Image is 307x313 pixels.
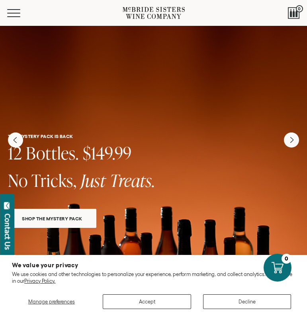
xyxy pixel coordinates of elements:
span: 0 [285,255,288,263]
button: Accept [103,294,191,309]
span: 0 [298,6,301,11]
span: Decline [239,299,256,305]
span: $149.99 [83,141,132,165]
span: Accept [139,299,155,305]
span: Contact Us [3,214,12,250]
span: THE MYSTERY PACK IS BACK [8,134,73,139]
span: SHOP THE MYSTERY PACK [22,216,82,221]
button: Next [284,132,299,148]
span: Tricks, [31,169,77,192]
span: Just [81,169,106,192]
span: Treats. [110,169,155,192]
a: Privacy Policy. [24,278,55,284]
span: Manage preferences [28,299,75,305]
button: Manage preferences [12,294,91,309]
button: Mobile Menu Trigger [7,9,36,17]
span: We value your privacy [12,262,78,268]
span: No [8,169,28,192]
a: SHOP THE MYSTERY PACK [8,209,96,228]
span: Bottles. [26,141,78,165]
button: Previous [8,132,23,148]
button: Decline [203,294,291,309]
span: 12 [8,141,22,165]
span: We use cookies and other technologies to personalize your experience, perform marketing, and coll... [12,271,292,284]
